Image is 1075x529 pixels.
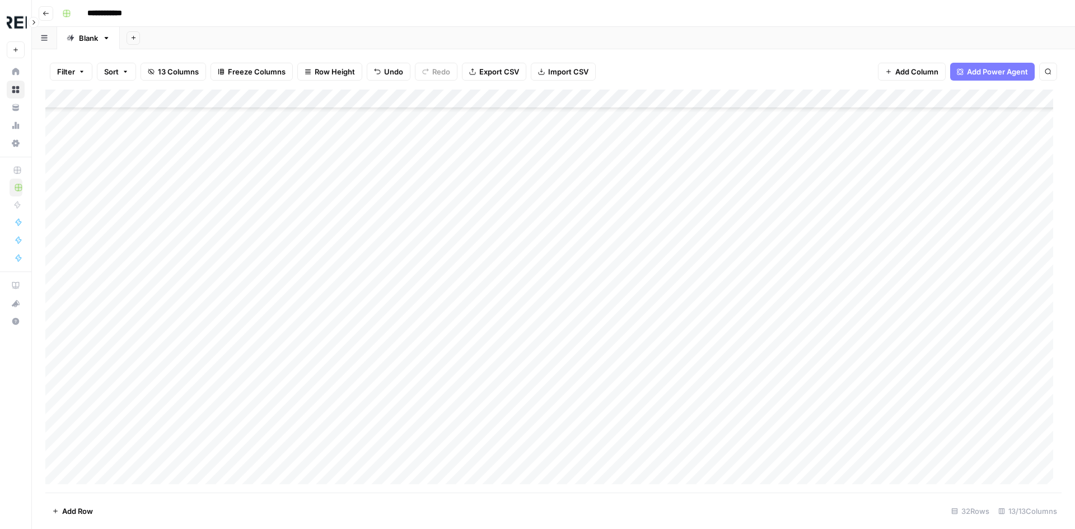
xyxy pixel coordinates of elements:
button: Import CSV [531,63,596,81]
span: Add Column [895,66,938,77]
span: 13 Columns [158,66,199,77]
span: Sort [104,66,119,77]
a: Usage [7,116,25,134]
a: Your Data [7,99,25,116]
button: Add Power Agent [950,63,1035,81]
a: Browse [7,81,25,99]
span: Add Power Agent [967,66,1028,77]
div: Blank [79,32,98,44]
button: 13 Columns [141,63,206,81]
span: Redo [432,66,450,77]
span: Freeze Columns [228,66,286,77]
div: 13/13 Columns [994,502,1062,520]
button: Add Column [878,63,946,81]
a: Settings [7,134,25,152]
button: Export CSV [462,63,526,81]
span: Export CSV [479,66,519,77]
div: 32 Rows [947,502,994,520]
a: AirOps Academy [7,277,25,294]
button: Freeze Columns [211,63,293,81]
span: Undo [384,66,403,77]
button: Row Height [297,63,362,81]
div: What's new? [7,295,24,312]
a: Blank [57,27,120,49]
img: Threepipe Reply Logo [7,13,27,33]
span: Add Row [62,505,93,517]
button: What's new? [7,294,25,312]
span: Row Height [315,66,355,77]
button: Redo [415,63,457,81]
span: Import CSV [548,66,588,77]
button: Sort [97,63,136,81]
button: Undo [367,63,410,81]
button: Add Row [45,502,100,520]
button: Filter [50,63,92,81]
span: Filter [57,66,75,77]
button: Help + Support [7,312,25,330]
a: Home [7,63,25,81]
button: Workspace: Threepipe Reply [7,9,25,37]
